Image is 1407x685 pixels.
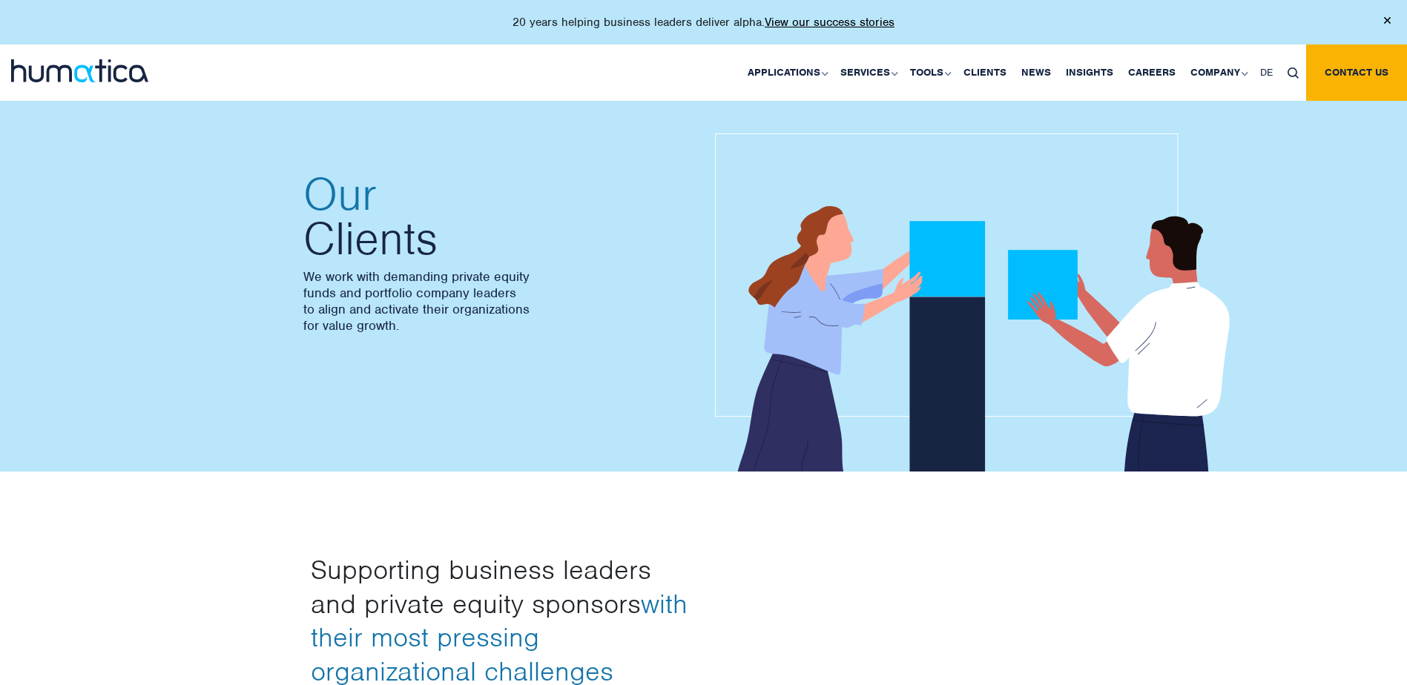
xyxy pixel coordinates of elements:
[833,44,903,101] a: Services
[303,172,689,261] h2: Clients
[1014,44,1058,101] a: News
[1260,66,1273,79] span: DE
[1288,67,1299,79] img: search_icon
[513,15,894,30] p: 20 years helping business leaders deliver alpha.
[1253,44,1280,101] a: DE
[303,268,689,334] p: We work with demanding private equity funds and portfolio company leaders to align and activate t...
[765,15,894,30] a: View our success stories
[715,133,1249,474] img: about_banner1
[1121,44,1183,101] a: Careers
[903,44,956,101] a: Tools
[956,44,1014,101] a: Clients
[1058,44,1121,101] a: Insights
[11,59,148,82] img: logo
[1183,44,1253,101] a: Company
[740,44,833,101] a: Applications
[1306,44,1407,101] a: Contact us
[303,172,689,216] span: Our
